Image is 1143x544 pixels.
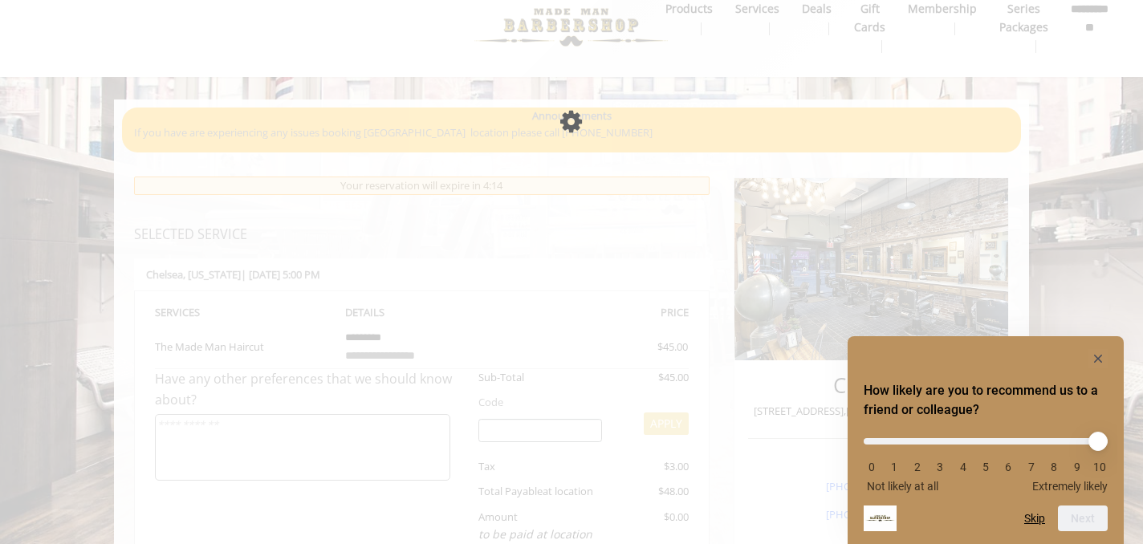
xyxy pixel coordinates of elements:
button: Skip [1024,512,1045,525]
li: 1 [886,461,902,473]
li: 7 [1023,461,1039,473]
h2: How likely are you to recommend us to a friend or colleague? Select an option from 0 to 10, with ... [864,381,1108,420]
div: How likely are you to recommend us to a friend or colleague? Select an option from 0 to 10, with ... [864,426,1108,493]
li: 6 [1000,461,1016,473]
span: Not likely at all [867,480,938,493]
li: 9 [1069,461,1085,473]
li: 3 [932,461,948,473]
li: 0 [864,461,880,473]
li: 2 [909,461,925,473]
li: 5 [978,461,994,473]
button: Next question [1058,505,1108,531]
li: 8 [1046,461,1062,473]
div: How likely are you to recommend us to a friend or colleague? Select an option from 0 to 10, with ... [864,349,1108,531]
button: Hide survey [1088,349,1108,368]
li: 10 [1092,461,1108,473]
li: 4 [955,461,971,473]
span: Extremely likely [1032,480,1108,493]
